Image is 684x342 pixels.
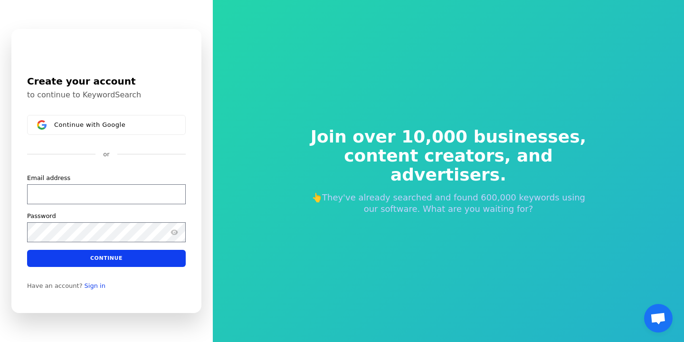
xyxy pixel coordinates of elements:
p: to continue to KeywordSearch [27,90,186,100]
button: Sign in with GoogleContinue with Google [27,115,186,135]
p: or [103,150,109,159]
span: Join over 10,000 businesses, [304,127,593,146]
label: Password [27,212,56,220]
button: Show password [169,227,180,238]
button: Continue [27,250,186,267]
span: Have an account? [27,282,83,290]
h1: Create your account [27,74,186,88]
p: 👆They've already searched and found 600,000 keywords using our software. What are you waiting for? [304,192,593,215]
label: Email address [27,174,70,182]
a: Sign in [85,282,105,290]
a: Open de chat [644,304,673,332]
img: Sign in with Google [37,120,47,130]
span: Continue with Google [54,121,125,129]
span: content creators, and advertisers. [304,146,593,184]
